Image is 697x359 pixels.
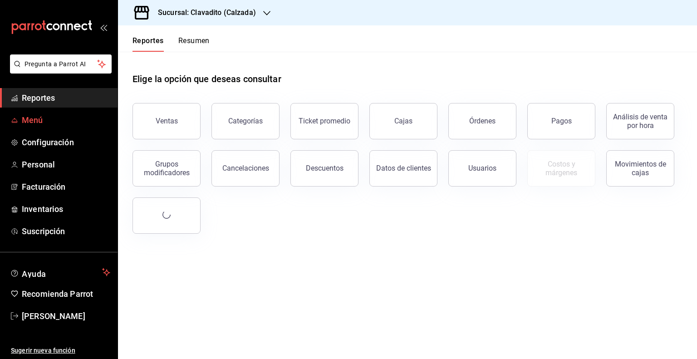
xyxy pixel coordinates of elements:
span: [PERSON_NAME] [22,310,110,322]
button: Movimientos de cajas [606,150,674,187]
span: Pregunta a Parrot AI [25,59,98,69]
span: Menú [22,114,110,126]
button: Ticket promedio [290,103,358,139]
div: Cancelaciones [222,164,269,172]
span: Configuración [22,136,110,148]
span: Personal [22,158,110,171]
span: Reportes [22,92,110,104]
button: Pregunta a Parrot AI [10,54,112,74]
h1: Elige la opción que deseas consultar [133,72,281,86]
span: Recomienda Parrot [22,288,110,300]
h3: Sucursal: Clavadito (Calzada) [151,7,256,18]
div: Cajas [394,116,413,127]
div: Ticket promedio [299,117,350,125]
button: Categorías [211,103,280,139]
span: Ayuda [22,267,98,278]
span: Suscripción [22,225,110,237]
button: Ventas [133,103,201,139]
span: Sugerir nueva función [11,346,110,355]
div: Ventas [156,117,178,125]
div: navigation tabs [133,36,210,52]
div: Análisis de venta por hora [612,113,668,130]
button: Pagos [527,103,595,139]
button: Grupos modificadores [133,150,201,187]
button: Datos de clientes [369,150,437,187]
div: Órdenes [469,117,496,125]
div: Usuarios [468,164,496,172]
button: Reportes [133,36,164,52]
button: open_drawer_menu [100,24,107,31]
a: Cajas [369,103,437,139]
div: Datos de clientes [376,164,431,172]
span: Inventarios [22,203,110,215]
button: Descuentos [290,150,358,187]
div: Descuentos [306,164,344,172]
button: Usuarios [448,150,516,187]
button: Análisis de venta por hora [606,103,674,139]
div: Costos y márgenes [533,160,589,177]
div: Pagos [551,117,572,125]
button: Cancelaciones [211,150,280,187]
span: Facturación [22,181,110,193]
div: Movimientos de cajas [612,160,668,177]
div: Categorías [228,117,263,125]
div: Grupos modificadores [138,160,195,177]
button: Órdenes [448,103,516,139]
a: Pregunta a Parrot AI [6,66,112,75]
button: Resumen [178,36,210,52]
button: Contrata inventarios para ver este reporte [527,150,595,187]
